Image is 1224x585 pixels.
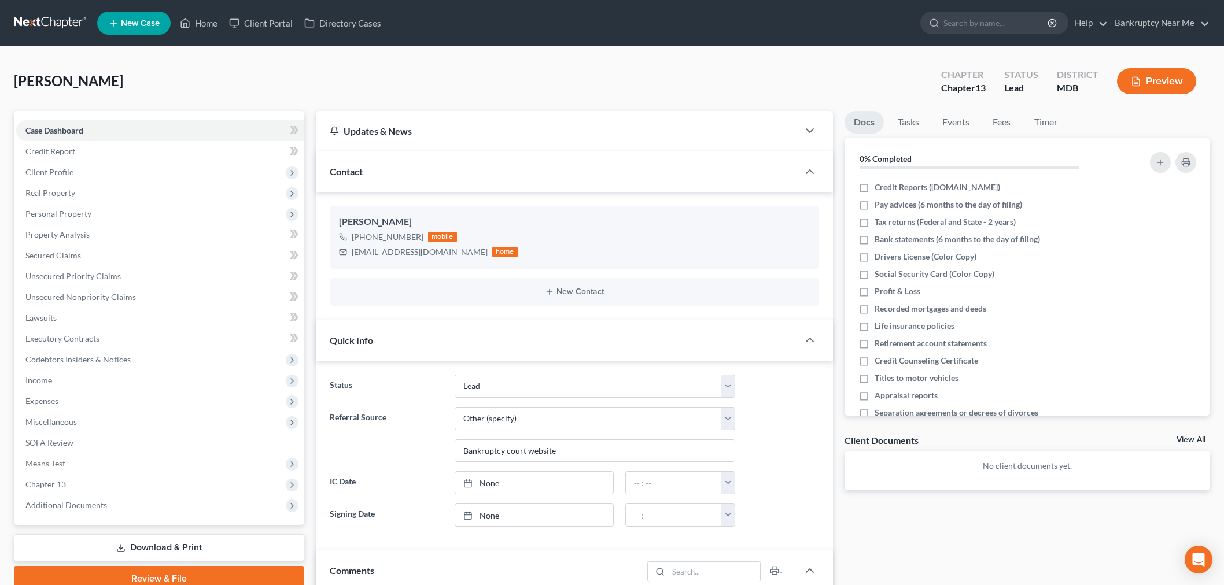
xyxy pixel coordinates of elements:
[455,440,735,462] input: Other Referral Source
[16,245,304,266] a: Secured Claims
[875,372,958,384] span: Titles to motor vehicles
[330,335,373,346] span: Quick Info
[668,562,760,582] input: Search...
[174,13,223,34] a: Home
[324,503,449,527] label: Signing Date
[324,407,449,462] label: Referral Source
[428,232,457,242] div: mobile
[14,72,123,89] span: [PERSON_NAME]
[324,471,449,494] label: IC Date
[1025,111,1067,134] a: Timer
[330,166,363,177] span: Contact
[875,320,954,332] span: Life insurance policies
[25,313,57,323] span: Lawsuits
[455,504,613,526] a: None
[1057,82,1098,95] div: MDB
[1177,436,1205,444] a: View All
[626,472,722,494] input: -- : --
[875,182,1000,193] span: Credit Reports ([DOMAIN_NAME])
[875,199,1022,210] span: Pay advices (6 months to the day of filing)
[25,438,73,447] span: SOFA Review
[16,120,304,141] a: Case Dashboard
[25,334,99,343] span: Executory Contracts
[854,460,1201,472] p: No client documents yet.
[25,354,131,364] span: Codebtors Insiders & Notices
[14,534,304,561] a: Download & Print
[16,432,304,453] a: SOFA Review
[25,271,121,281] span: Unsecured Priority Claims
[875,407,1038,419] span: Separation agreements or decrees of divorces
[25,375,52,385] span: Income
[16,224,304,245] a: Property Analysis
[121,19,160,28] span: New Case
[1109,13,1210,34] a: Bankruptcy Near Me
[330,125,784,137] div: Updates & News
[339,215,810,229] div: [PERSON_NAME]
[16,141,304,162] a: Credit Report
[845,434,919,446] div: Client Documents
[16,328,304,349] a: Executory Contracts
[941,68,986,82] div: Chapter
[1069,13,1108,34] a: Help
[875,216,1016,228] span: Tax returns (Federal and State - 2 years)
[875,338,987,349] span: Retirement account statements
[16,287,304,308] a: Unsecured Nonpriority Claims
[875,303,986,314] span: Recorded mortgages and deeds
[25,396,58,406] span: Expenses
[25,250,81,260] span: Secured Claims
[875,268,994,280] span: Social Security Card (Color Copy)
[860,154,912,164] strong: 0% Completed
[1185,546,1212,573] div: Open Intercom Messenger
[1057,68,1098,82] div: District
[25,417,77,427] span: Miscellaneous
[330,565,374,576] span: Comments
[875,355,978,366] span: Credit Counseling Certificate
[25,125,83,135] span: Case Dashboard
[339,287,810,297] button: New Contact
[975,82,986,93] span: 13
[25,500,107,510] span: Additional Documents
[1004,68,1038,82] div: Status
[223,13,298,34] a: Client Portal
[983,111,1020,134] a: Fees
[25,188,75,198] span: Real Property
[16,266,304,287] a: Unsecured Priority Claims
[25,479,66,489] span: Chapter 13
[25,292,136,302] span: Unsecured Nonpriority Claims
[352,231,423,243] div: [PHONE_NUMBER]
[875,234,1040,245] span: Bank statements (6 months to the day of filing)
[1117,68,1196,94] button: Preview
[324,375,449,398] label: Status
[933,111,979,134] a: Events
[888,111,928,134] a: Tasks
[875,251,976,262] span: Drivers License (Color Copy)
[25,458,65,468] span: Means Test
[492,247,518,257] div: home
[25,146,75,156] span: Credit Report
[875,286,920,297] span: Profit & Loss
[845,111,884,134] a: Docs
[1004,82,1038,95] div: Lead
[16,308,304,328] a: Lawsuits
[943,12,1049,34] input: Search by name...
[25,167,73,177] span: Client Profile
[352,246,488,258] div: [EMAIL_ADDRESS][DOMAIN_NAME]
[298,13,387,34] a: Directory Cases
[626,504,722,526] input: -- : --
[455,472,613,494] a: None
[941,82,986,95] div: Chapter
[875,390,938,401] span: Appraisal reports
[25,229,90,239] span: Property Analysis
[25,209,91,219] span: Personal Property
